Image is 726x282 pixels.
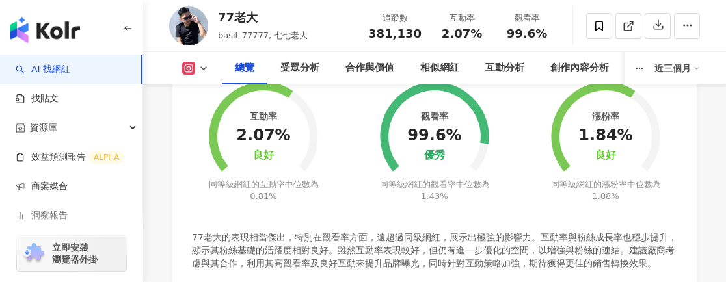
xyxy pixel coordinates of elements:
[595,149,616,162] div: 良好
[250,191,276,201] span: 0.81%
[218,9,308,25] div: 77老大
[16,63,70,76] a: searchAI 找網紅
[421,191,448,201] span: 1.43%
[169,6,208,45] img: KOL Avatar
[502,12,552,25] div: 觀看率
[250,111,277,122] div: 互動率
[280,60,319,76] div: 受眾分析
[16,151,124,164] a: 效益預測報告ALPHA
[16,180,68,193] a: 商案媒合
[30,113,57,142] span: 資源庫
[578,127,632,145] div: 1.84%
[424,149,445,162] div: 優秀
[550,60,609,76] div: 創作內容分析
[218,31,308,40] span: basil_77777, 七七老大
[17,236,126,271] a: chrome extension立即安裝 瀏覽器外掛
[592,191,619,201] span: 1.08%
[253,149,274,162] div: 良好
[485,60,524,76] div: 互動分析
[192,231,677,270] div: 77老大的表現相當傑出，特別在觀看率方面，遠超過同級網紅，展示出極強的影響力。互動率與粉絲成長率也穩步提升，顯示其粉絲基礎的活躍度相對良好。雖然互動率表現較好，但仍有進一步優化的空間，以增強與粉...
[407,127,461,145] div: 99.6%
[420,60,459,76] div: 相似網紅
[592,111,619,122] div: 漲粉率
[345,60,394,76] div: 合作與價值
[378,179,492,202] div: 同等級網紅的觀看率中位數為
[421,111,448,122] div: 觀看率
[207,179,321,202] div: 同等級網紅的互動率中位數為
[442,27,482,40] span: 2.07%
[507,27,547,40] span: 99.6%
[10,17,80,43] img: logo
[236,127,290,145] div: 2.07%
[549,179,663,202] div: 同等級網紅的漲粉率中位數為
[368,12,422,25] div: 追蹤數
[52,242,98,265] span: 立即安裝 瀏覽器外掛
[437,12,487,25] div: 互動率
[16,92,59,105] a: 找貼文
[368,27,422,40] span: 381,130
[21,243,46,264] img: chrome extension
[235,60,254,76] div: 總覽
[654,58,700,79] div: 近三個月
